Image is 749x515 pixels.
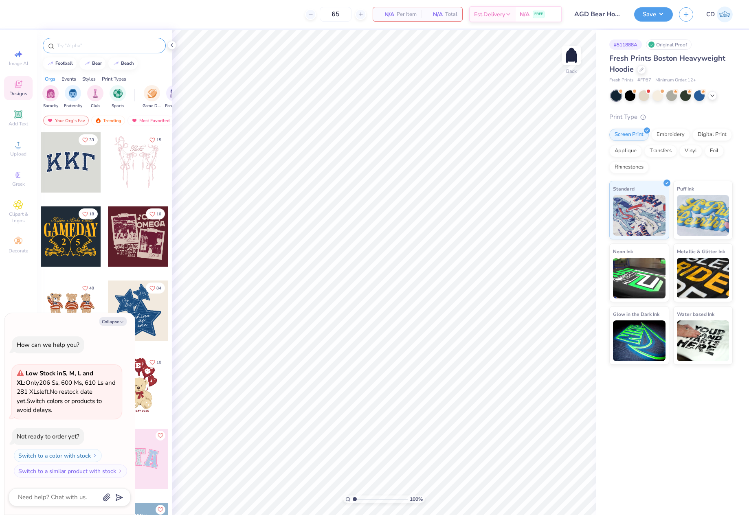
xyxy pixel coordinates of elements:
[56,42,160,50] input: Try "Alpha"
[146,283,165,294] button: Like
[102,75,126,83] div: Print Types
[156,360,161,364] span: 10
[17,341,79,349] div: How can we help you?
[613,195,666,236] img: Standard
[677,195,729,236] img: Puff Ink
[91,103,100,109] span: Club
[609,112,733,122] div: Print Type
[613,320,666,361] img: Glow in the Dark Ink
[426,10,443,19] span: N/A
[17,369,93,387] strong: Low Stock in S, M, L and XL :
[568,6,628,22] input: Untitled Design
[17,369,116,414] span: Only 206 Ss, 600 Ms, 610 Ls and 281 XLs left. Switch colors or products to avoid delays.
[609,77,633,84] span: Fresh Prints
[634,7,673,22] button: Save
[91,116,125,125] div: Trending
[677,247,725,256] span: Metallic & Glitter Ink
[677,184,694,193] span: Puff Ink
[87,85,103,109] button: filter button
[156,431,165,440] button: Like
[82,75,96,83] div: Styles
[170,89,179,98] img: Parent's Weekend Image
[43,116,89,125] div: Your Org's Fav
[113,61,119,66] img: trend_line.gif
[47,61,54,66] img: trend_line.gif
[118,469,123,473] img: Switch to a similar product with stock
[89,138,94,142] span: 33
[17,388,92,405] span: No restock date yet.
[42,85,59,109] div: filter for Sorority
[677,258,729,298] img: Metallic & Glitter Ink
[84,61,90,66] img: trend_line.gif
[165,85,184,109] div: filter for Parent's Weekend
[4,211,33,224] span: Clipart & logos
[613,184,635,193] span: Standard
[717,7,733,22] img: Cedric Diasanta
[64,85,82,109] button: filter button
[146,208,165,219] button: Like
[9,60,28,67] span: Image AI
[95,118,101,123] img: trending.gif
[45,75,55,83] div: Orgs
[609,53,725,74] span: Fresh Prints Boston Heavyweight Hoodie
[147,89,157,98] img: Game Day Image
[609,145,642,157] div: Applique
[410,495,423,503] span: 100 %
[613,310,659,318] span: Glow in the Dark Ink
[566,68,577,75] div: Back
[9,248,28,254] span: Decorate
[651,129,690,141] div: Embroidery
[91,89,100,98] img: Club Image
[613,258,666,298] img: Neon Ink
[677,310,714,318] span: Water based Ink
[121,61,134,66] div: beach
[127,116,174,125] div: Most Favorited
[47,118,53,123] img: most_fav.gif
[89,212,94,216] span: 18
[609,129,649,141] div: Screen Print
[99,317,127,326] button: Collapse
[609,161,649,173] div: Rhinestones
[10,151,26,157] span: Upload
[156,138,161,142] span: 15
[637,77,651,84] span: # FP87
[705,145,724,157] div: Foil
[445,10,457,19] span: Total
[474,10,505,19] span: Est. Delivery
[165,103,184,109] span: Parent's Weekend
[17,432,79,440] div: Not ready to order yet?
[646,39,692,50] div: Original Proof
[609,39,642,50] div: # 511888A
[42,85,59,109] button: filter button
[43,57,77,70] button: football
[68,89,77,98] img: Fraternity Image
[64,103,82,109] span: Fraternity
[79,57,105,70] button: bear
[131,118,138,123] img: most_fav.gif
[563,47,580,64] img: Back
[156,505,165,515] button: Like
[692,129,732,141] div: Digital Print
[9,90,27,97] span: Designs
[64,85,82,109] div: filter for Fraternity
[55,61,73,66] div: football
[113,89,123,98] img: Sports Image
[110,85,126,109] button: filter button
[146,134,165,145] button: Like
[156,212,161,216] span: 10
[87,85,103,109] div: filter for Club
[613,247,633,256] span: Neon Ink
[110,85,126,109] div: filter for Sports
[14,465,127,478] button: Switch to a similar product with stock
[146,357,165,368] button: Like
[644,145,677,157] div: Transfers
[9,121,28,127] span: Add Text
[46,89,55,98] img: Sorority Image
[520,10,529,19] span: N/A
[143,85,161,109] div: filter for Game Day
[156,286,161,290] span: 84
[62,75,76,83] div: Events
[89,286,94,290] span: 40
[112,103,124,109] span: Sports
[143,103,161,109] span: Game Day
